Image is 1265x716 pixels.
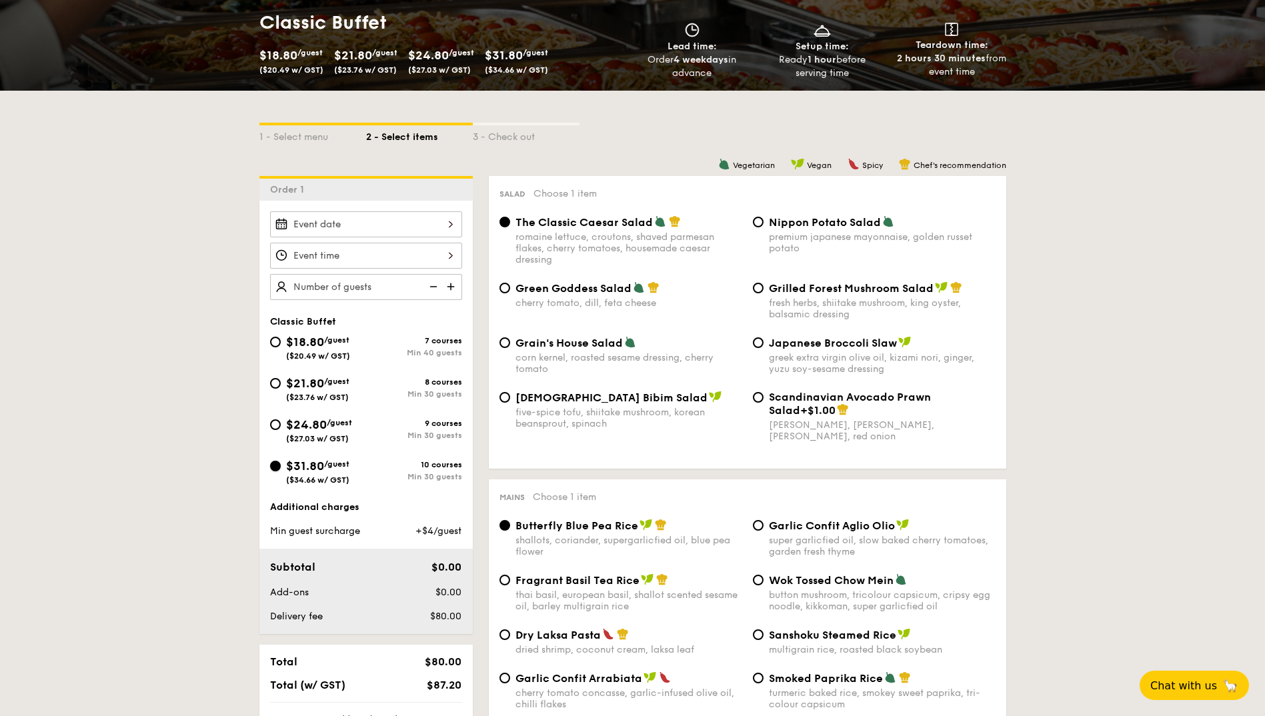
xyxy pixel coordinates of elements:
img: icon-vegetarian.fe4039eb.svg [882,215,894,227]
span: Delivery fee [270,611,323,622]
span: Salad [499,189,525,199]
div: 8 courses [366,377,462,387]
div: cherry tomato, dill, feta cheese [515,297,742,309]
div: multigrain rice, roasted black soybean [769,644,996,655]
input: Event date [270,211,462,237]
input: Garlic Confit Arrabiatacherry tomato concasse, garlic-infused olive oil, chilli flakes [499,673,510,683]
input: Nippon Potato Saladpremium japanese mayonnaise, golden russet potato [753,217,764,227]
span: $21.80 [286,376,324,391]
span: ($34.66 w/ GST) [485,65,548,75]
strong: 4 weekdays [674,54,728,65]
input: The Classic Caesar Saladromaine lettuce, croutons, shaved parmesan flakes, cherry tomatoes, house... [499,217,510,227]
img: icon-vegetarian.fe4039eb.svg [884,671,896,683]
img: icon-add.58712e84.svg [442,274,462,299]
strong: 2 hours 30 minutes [897,53,986,64]
span: Grain's House Salad [515,337,623,349]
img: icon-vegetarian.fe4039eb.svg [633,281,645,293]
div: shallots, coriander, supergarlicfied oil, blue pea flower [515,535,742,557]
div: [PERSON_NAME], [PERSON_NAME], [PERSON_NAME], red onion [769,419,996,442]
div: greek extra virgin olive oil, kizami nori, ginger, yuzu soy-sesame dressing [769,352,996,375]
input: Fragrant Basil Tea Ricethai basil, european basil, shallot scented sesame oil, barley multigrain ... [499,575,510,585]
span: ($23.76 w/ GST) [286,393,349,402]
span: Dry Laksa Pasta [515,629,601,641]
div: Additional charges [270,501,462,514]
span: $24.80 [286,417,327,432]
img: icon-vegetarian.fe4039eb.svg [895,573,907,585]
img: icon-clock.2db775ea.svg [682,23,702,37]
span: $80.00 [425,655,461,668]
img: icon-vegan.f8ff3823.svg [644,671,657,683]
span: Min guest surcharge [270,525,360,537]
img: icon-teardown.65201eee.svg [945,23,958,36]
span: $31.80 [286,459,324,473]
div: premium japanese mayonnaise, golden russet potato [769,231,996,254]
div: Min 30 guests [366,472,462,481]
div: five-spice tofu, shiitake mushroom, korean beansprout, spinach [515,407,742,429]
span: Total [270,655,297,668]
img: icon-vegan.f8ff3823.svg [898,336,912,348]
img: icon-chef-hat.a58ddaea.svg [617,628,629,640]
span: Chat with us [1150,679,1217,692]
span: $0.00 [435,587,461,598]
img: icon-vegan.f8ff3823.svg [641,573,654,585]
img: icon-chef-hat.a58ddaea.svg [669,215,681,227]
span: /guest [297,48,323,57]
span: +$4/guest [415,525,461,537]
span: $0.00 [431,561,461,573]
button: Chat with us🦙 [1140,671,1249,700]
span: ($27.03 w/ GST) [286,434,349,443]
div: button mushroom, tricolour capsicum, cripsy egg noodle, kikkoman, super garlicfied oil [769,589,996,612]
input: Grain's House Saladcorn kernel, roasted sesame dressing, cherry tomato [499,337,510,348]
input: $24.80/guest($27.03 w/ GST)9 coursesMin 30 guests [270,419,281,430]
strong: 1 hour [808,54,836,65]
span: $21.80 [334,48,372,63]
span: $87.20 [427,679,461,691]
div: cherry tomato concasse, garlic-infused olive oil, chilli flakes [515,687,742,710]
span: ($20.49 w/ GST) [259,65,323,75]
span: Garlic Confit Aglio Olio [769,519,895,532]
img: icon-vegetarian.fe4039eb.svg [624,336,636,348]
div: turmeric baked rice, smokey sweet paprika, tri-colour capsicum [769,687,996,710]
div: thai basil, european basil, shallot scented sesame oil, barley multigrain rice [515,589,742,612]
img: icon-vegetarian.fe4039eb.svg [654,215,666,227]
img: icon-reduce.1d2dbef1.svg [422,274,442,299]
img: icon-vegan.f8ff3823.svg [791,158,804,170]
span: /guest [523,48,548,57]
div: 9 courses [366,419,462,428]
span: /guest [324,377,349,386]
div: romaine lettuce, croutons, shaved parmesan flakes, cherry tomatoes, housemade caesar dressing [515,231,742,265]
span: Butterfly Blue Pea Rice [515,519,638,532]
span: Setup time: [796,41,849,52]
div: 1 - Select menu [259,125,366,144]
img: icon-vegan.f8ff3823.svg [896,519,910,531]
input: $31.80/guest($34.66 w/ GST)10 coursesMin 30 guests [270,461,281,471]
div: Min 30 guests [366,389,462,399]
div: fresh herbs, shiitake mushroom, king oyster, balsamic dressing [769,297,996,320]
div: 10 courses [366,460,462,469]
span: Scandinavian Avocado Prawn Salad [769,391,931,417]
img: icon-chef-hat.a58ddaea.svg [899,671,911,683]
img: icon-dish.430c3a2e.svg [812,23,832,37]
input: Sanshoku Steamed Ricemultigrain rice, roasted black soybean [753,629,764,640]
input: Wok Tossed Chow Meinbutton mushroom, tricolour capsicum, cripsy egg noodle, kikkoman, super garli... [753,575,764,585]
span: ($34.66 w/ GST) [286,475,349,485]
div: super garlicfied oil, slow baked cherry tomatoes, garden fresh thyme [769,535,996,557]
img: icon-chef-hat.a58ddaea.svg [656,573,668,585]
input: Dry Laksa Pastadried shrimp, coconut cream, laksa leaf [499,629,510,640]
input: Event time [270,243,462,269]
img: icon-spicy.37a8142b.svg [848,158,860,170]
span: Nippon Potato Salad [769,216,881,229]
span: Spicy [862,161,883,170]
div: 2 - Select items [366,125,473,144]
span: /guest [372,48,397,57]
span: Teardown time: [916,39,988,51]
span: ($27.03 w/ GST) [408,65,471,75]
span: Mains [499,493,525,502]
img: icon-spicy.37a8142b.svg [602,628,614,640]
img: icon-vegan.f8ff3823.svg [640,519,653,531]
input: [DEMOGRAPHIC_DATA] Bibim Saladfive-spice tofu, shiitake mushroom, korean beansprout, spinach [499,392,510,403]
span: $24.80 [408,48,449,63]
div: dried shrimp, coconut cream, laksa leaf [515,644,742,655]
span: Green Goddess Salad [515,282,631,295]
span: Vegetarian [733,161,775,170]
